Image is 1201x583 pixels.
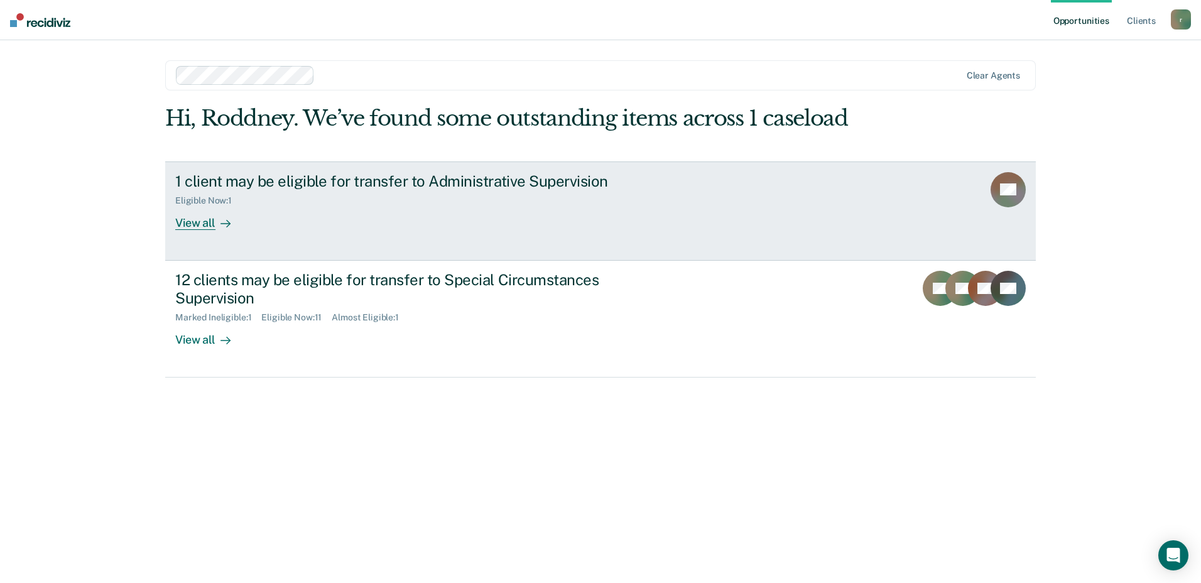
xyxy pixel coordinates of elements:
[175,172,616,190] div: 1 client may be eligible for transfer to Administrative Supervision
[261,312,332,323] div: Eligible Now : 11
[1158,540,1188,570] div: Open Intercom Messenger
[967,70,1020,81] div: Clear agents
[165,106,862,131] div: Hi, Roddney. We’ve found some outstanding items across 1 caseload
[175,322,246,347] div: View all
[165,161,1036,261] a: 1 client may be eligible for transfer to Administrative SupervisionEligible Now:1View all
[175,271,616,307] div: 12 clients may be eligible for transfer to Special Circumstances Supervision
[165,261,1036,378] a: 12 clients may be eligible for transfer to Special Circumstances SupervisionMarked Ineligible:1El...
[175,195,242,206] div: Eligible Now : 1
[332,312,409,323] div: Almost Eligible : 1
[175,312,261,323] div: Marked Ineligible : 1
[1171,9,1191,30] button: r
[10,13,70,27] img: Recidiviz
[175,205,246,230] div: View all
